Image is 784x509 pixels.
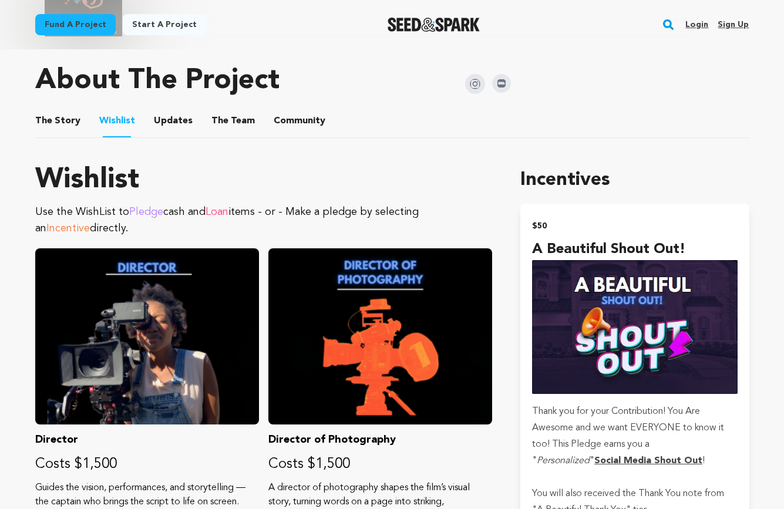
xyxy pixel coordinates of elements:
p: Director of Photography [268,432,492,448]
a: Fund a project [35,14,116,35]
a: Sign up [718,15,749,34]
p: Costs $1,500 [35,455,259,474]
a: Start a project [123,14,206,35]
span: Community [274,114,325,128]
u: Social Media Shout Out [594,456,702,466]
img: incentive [532,260,737,394]
span: Loan [206,207,228,217]
a: Seed&Spark Homepage [388,18,480,32]
span: Wishlist [99,114,135,128]
h4: A Beautiful Shout Out! [532,239,737,260]
h2: $50 [532,218,737,234]
span: Updates [154,114,193,128]
span: The [35,114,52,128]
h1: Incentives [520,166,749,194]
h1: Wishlist [35,166,493,194]
p: Thank you for your Contribution! You Are Awesome and we want EVERYONE to know it too! This Pledge... [532,403,737,469]
p: Use the WishList to cash and items - or - Make a pledge by selecting an directly. [35,204,493,237]
span: Pledge [129,207,163,217]
span: Story [35,114,80,128]
p: Director [35,432,259,448]
a: Login [685,15,708,34]
img: Seed&Spark Instagram Icon [465,74,485,94]
p: Guides the vision, performances, and storytelling — the captain who brings the script to life on ... [35,481,259,509]
img: Seed&Spark IMDB Icon [492,74,511,93]
span: Incentive [46,223,90,234]
em: Personalized [537,456,590,466]
p: Costs $1,500 [268,455,492,474]
h1: About The Project [35,67,280,95]
span: Team [211,114,255,128]
img: Seed&Spark Logo Dark Mode [388,18,480,32]
span: The [211,114,228,128]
